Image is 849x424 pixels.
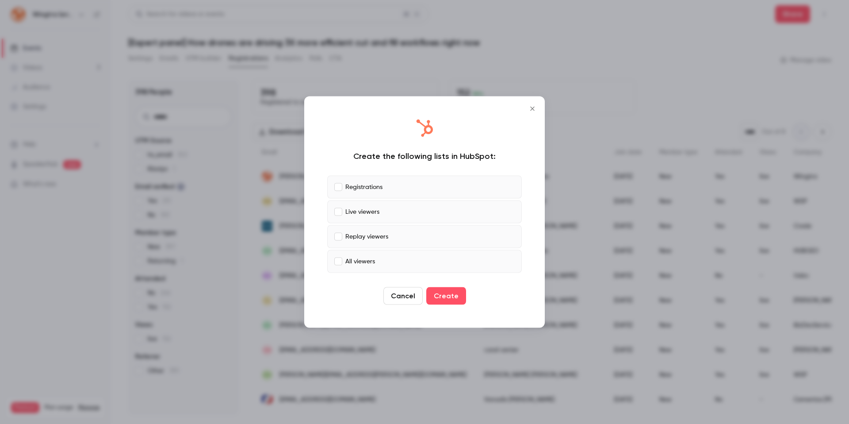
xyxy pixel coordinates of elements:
button: Cancel [383,287,423,305]
p: Replay viewers [345,232,388,241]
p: Live viewers [345,207,379,216]
button: Create [426,287,466,305]
p: All viewers [345,257,375,266]
div: Create the following lists in HubSpot: [327,151,522,162]
button: Close [524,100,541,118]
p: Registrations [345,182,382,192]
